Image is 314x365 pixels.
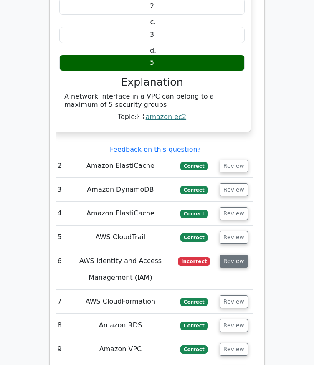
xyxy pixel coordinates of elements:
span: Correct [180,186,208,194]
td: 3 [51,178,68,202]
button: Review [220,319,248,332]
td: 9 [51,337,68,361]
span: Correct [180,210,208,218]
td: 5 [51,226,68,249]
div: A network interface in a VPC can belong to a maximum of 5 security groups [64,92,240,110]
td: AWS CloudFormation [68,290,173,314]
td: AWS CloudTrail [68,226,173,249]
span: Correct [180,322,208,330]
td: Amazon ElastiCache [68,202,173,226]
td: Amazon DynamoDB [68,178,173,202]
button: Review [220,160,248,172]
td: 2 [51,154,68,178]
td: 8 [51,314,68,337]
button: Review [220,295,248,308]
a: amazon ec2 [146,113,186,121]
button: Review [220,255,248,268]
td: 7 [51,290,68,314]
span: Correct [180,233,208,242]
td: 4 [51,202,68,226]
td: Amazon RDS [68,314,173,337]
td: 6 [51,249,68,290]
a: Feedback on this question? [110,145,201,153]
span: Incorrect [178,257,210,266]
button: Review [220,183,248,196]
button: Review [220,207,248,220]
span: c. [150,18,156,26]
td: Amazon VPC [68,337,173,361]
div: Topic: [59,113,245,122]
button: Review [220,343,248,356]
button: Review [220,231,248,244]
span: Correct [180,345,208,354]
span: Correct [180,162,208,170]
span: Correct [180,298,208,306]
div: 5 [59,55,245,71]
td: AWS Identity and Access Management (IAM) [68,249,173,290]
div: 3 [59,27,245,43]
span: d. [150,46,156,54]
h3: Explanation [64,76,240,89]
td: Amazon ElastiCache [68,154,173,178]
